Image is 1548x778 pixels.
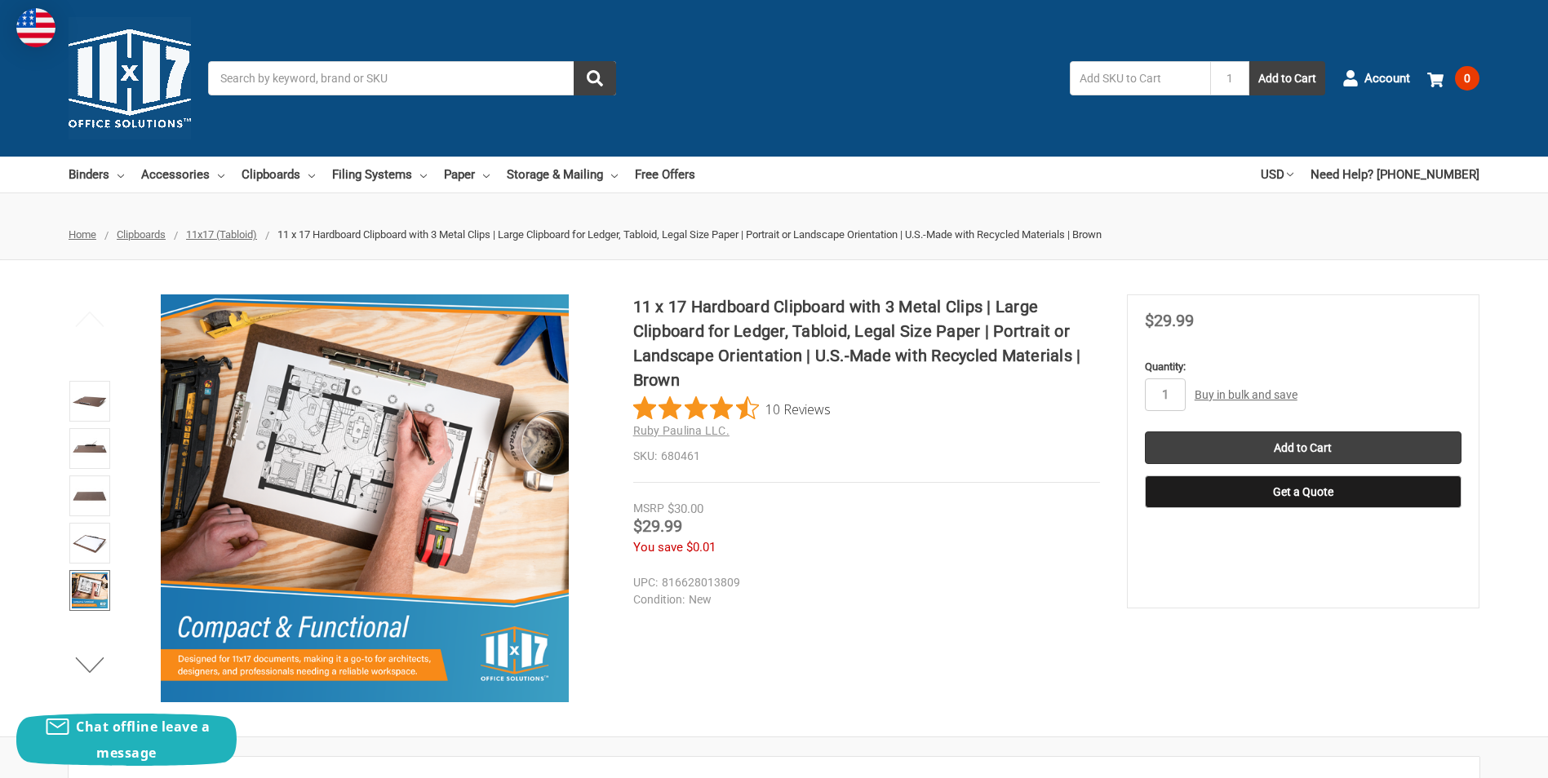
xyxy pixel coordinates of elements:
button: Previous [65,303,115,335]
h1: 11 x 17 Hardboard Clipboard with 3 Metal Clips | Large Clipboard for Ledger, Tabloid, Legal Size ... [633,294,1100,392]
button: Get a Quote [1145,475,1462,508]
a: Home [69,228,96,241]
a: 0 [1427,57,1479,99]
input: Add SKU to Cart [1070,61,1210,95]
img: 17x11 Clipboard Hardboard Panel Featuring 3 Clips Brown [161,294,569,702]
span: Account [1364,69,1410,88]
input: Add to Cart [1145,431,1462,464]
a: Storage & Mailing [507,157,618,192]
a: Clipboards [117,228,166,241]
dt: SKU: [633,448,657,465]
span: $0.01 [686,540,716,555]
dd: 680461 [633,448,1100,465]
button: Rated 4.6 out of 5 stars from 10 reviews. Jump to reviews. [633,396,831,421]
dd: 816628013809 [633,574,1093,591]
a: Buy in bulk and save [1195,388,1297,401]
a: Need Help? [PHONE_NUMBER] [1311,157,1479,192]
span: 10 Reviews [765,396,831,421]
img: 11 x 17 Hardboard Clipboard with 3 Metal Clips | Large Clipboard for Ledger, Tabloid, Legal Size ... [72,431,108,466]
img: 11 x 17 Hardboard Clipboard with 3 Metal Clips | Large Clipboard for Ledger, Tabloid, Legal Size ... [72,572,108,608]
a: Ruby Paulina LLC. [633,424,730,437]
iframe: Google Customer Reviews [1413,734,1548,778]
div: MSRP [633,500,664,517]
a: 11x17 (Tabloid) [186,228,257,241]
span: You save [633,540,683,555]
img: 17x11 Clipboard Acrylic Panel Featuring an 8" Hinge Clip Black [72,478,108,514]
button: Next [65,648,115,681]
dd: New [633,591,1093,608]
img: duty and tax information for United States [16,8,55,47]
a: USD [1261,157,1293,192]
a: Filing Systems [332,157,427,192]
span: $29.99 [1145,311,1194,330]
a: Accessories [141,157,224,192]
input: Search by keyword, brand or SKU [208,61,616,95]
a: Free Offers [635,157,695,192]
span: Chat offline leave a message [76,718,210,762]
span: 11 x 17 Hardboard Clipboard with 3 Metal Clips | Large Clipboard for Ledger, Tabloid, Legal Size ... [277,228,1102,241]
a: Clipboards [242,157,315,192]
img: 11x17.com [69,17,191,139]
button: Chat offline leave a message [16,714,237,766]
label: Quantity: [1145,359,1462,375]
button: Add to Cart [1249,61,1325,95]
img: 17x11 Clipboard Hardboard Panel Featuring 3 Clips Brown [72,383,108,419]
span: $30.00 [668,502,703,516]
a: Binders [69,157,124,192]
img: 11 x 17 Hardboard Clipboard with 3 Metal Clips | Large Clipboard for Ledger, Tabloid, Legal Size ... [72,525,108,561]
a: Account [1342,57,1410,99]
dt: Condition: [633,591,685,608]
span: $29.99 [633,516,682,536]
a: Paper [444,157,490,192]
dt: UPC: [633,574,658,591]
span: 0 [1455,66,1479,91]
